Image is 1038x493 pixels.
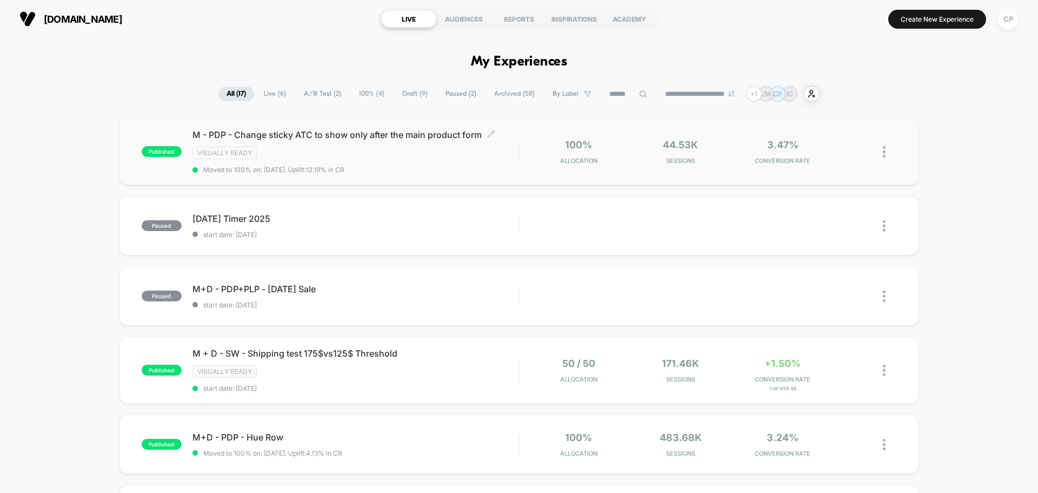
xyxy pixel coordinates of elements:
[16,10,125,28] button: [DOMAIN_NAME]
[471,54,568,70] h1: My Experiences
[381,10,436,28] div: LIVE
[734,157,831,165] span: CONVERSION RATE
[192,213,518,224] span: [DATE] Timer 2025
[883,146,886,157] img: close
[142,365,182,376] span: published
[734,386,831,391] span: for 125$-9$
[565,432,592,443] span: 100%
[883,365,886,376] img: close
[44,14,122,25] span: [DOMAIN_NAME]
[547,10,602,28] div: INSPIRATIONS
[192,365,257,378] span: Visually ready
[192,432,518,443] span: M+D - PDP - Hue Row
[256,87,294,101] span: Live ( 6 )
[560,157,597,165] span: Allocation
[394,87,436,101] span: Draft ( 9 )
[565,139,592,150] span: 100%
[19,11,36,27] img: Visually logo
[560,450,597,457] span: Allocation
[203,166,344,174] span: Moved to 100% on: [DATE] . Uplift: 12.19% in CR
[633,157,729,165] span: Sessions
[734,376,831,383] span: CONVERSION RATE
[203,449,342,457] span: Moved to 100% on: [DATE] . Uplift: 4.13% in CR
[142,291,182,301] span: paused
[296,87,349,101] span: A/B Test ( 2 )
[192,301,518,309] span: start date: [DATE]
[767,432,799,443] span: 3.24%
[888,10,986,29] button: Create New Experience
[746,86,762,102] div: + 1
[351,87,392,101] span: 100% ( 4 )
[660,432,702,443] span: 483.68k
[437,87,484,101] span: Paused ( 2 )
[734,450,831,457] span: CONVERSION RATE
[436,10,491,28] div: AUDIENCES
[662,358,699,369] span: 171.46k
[728,90,735,97] img: end
[787,90,793,98] p: IC
[142,146,182,157] span: published
[767,139,799,150] span: 3.47%
[602,10,657,28] div: ACADEMY
[142,439,182,450] span: published
[883,291,886,302] img: close
[553,90,578,98] span: By Label
[192,147,257,159] span: Visually ready
[192,231,518,239] span: start date: [DATE]
[192,384,518,392] span: start date: [DATE]
[997,9,1019,30] div: CP
[491,10,547,28] div: REPORTS
[633,450,729,457] span: Sessions
[192,284,518,294] span: M+D - PDP+PLP - [DATE] Sale
[218,87,254,101] span: All ( 17 )
[764,358,801,369] span: +1.50%
[192,129,518,140] span: M - PDP - Change sticky ATC to show only after the main product form
[773,90,782,98] p: CP
[192,348,518,359] span: M + D - SW - Shipping test 175$vs125$ Threshold
[883,439,886,450] img: close
[633,376,729,383] span: Sessions
[761,90,771,98] p: JM
[883,220,886,232] img: close
[142,220,182,231] span: paused
[560,376,597,383] span: Allocation
[663,139,698,150] span: 44.53k
[562,358,595,369] span: 50 / 50
[994,8,1022,30] button: CP
[486,87,543,101] span: Archived ( 58 )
